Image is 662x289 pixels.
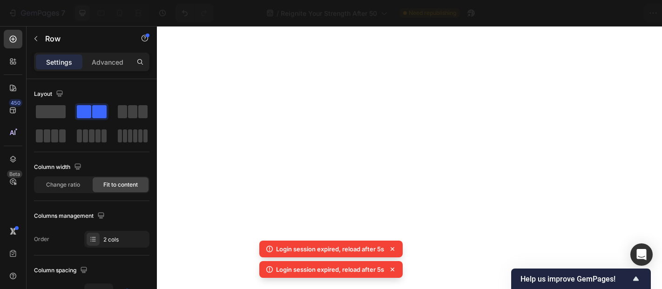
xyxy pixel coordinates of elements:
[574,9,589,17] span: Save
[566,4,596,22] button: Save
[630,243,653,266] div: Open Intercom Messenger
[92,57,123,67] p: Advanced
[34,264,89,277] div: Column spacing
[103,181,138,189] span: Fit to content
[7,170,22,178] div: Beta
[281,8,377,18] span: Reignite Your Strength After 50
[520,275,630,283] span: Help us improve GemPages!
[277,8,279,18] span: /
[61,7,65,19] p: 7
[608,8,631,18] div: Publish
[45,33,124,44] p: Row
[34,210,107,222] div: Columns management
[34,161,83,174] div: Column width
[600,4,639,22] button: Publish
[9,99,22,107] div: 450
[176,4,213,22] div: Undo/Redo
[409,9,456,17] span: Need republishing
[34,88,65,101] div: Layout
[157,26,662,289] iframe: Design area
[276,265,384,274] p: Login session expired, reload after 5s
[276,244,384,254] p: Login session expired, reload after 5s
[4,4,69,22] button: 7
[520,273,642,284] button: Show survey - Help us improve GemPages!
[46,181,80,189] span: Change ratio
[34,235,49,243] div: Order
[103,235,147,244] div: 2 cols
[46,57,72,67] p: Settings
